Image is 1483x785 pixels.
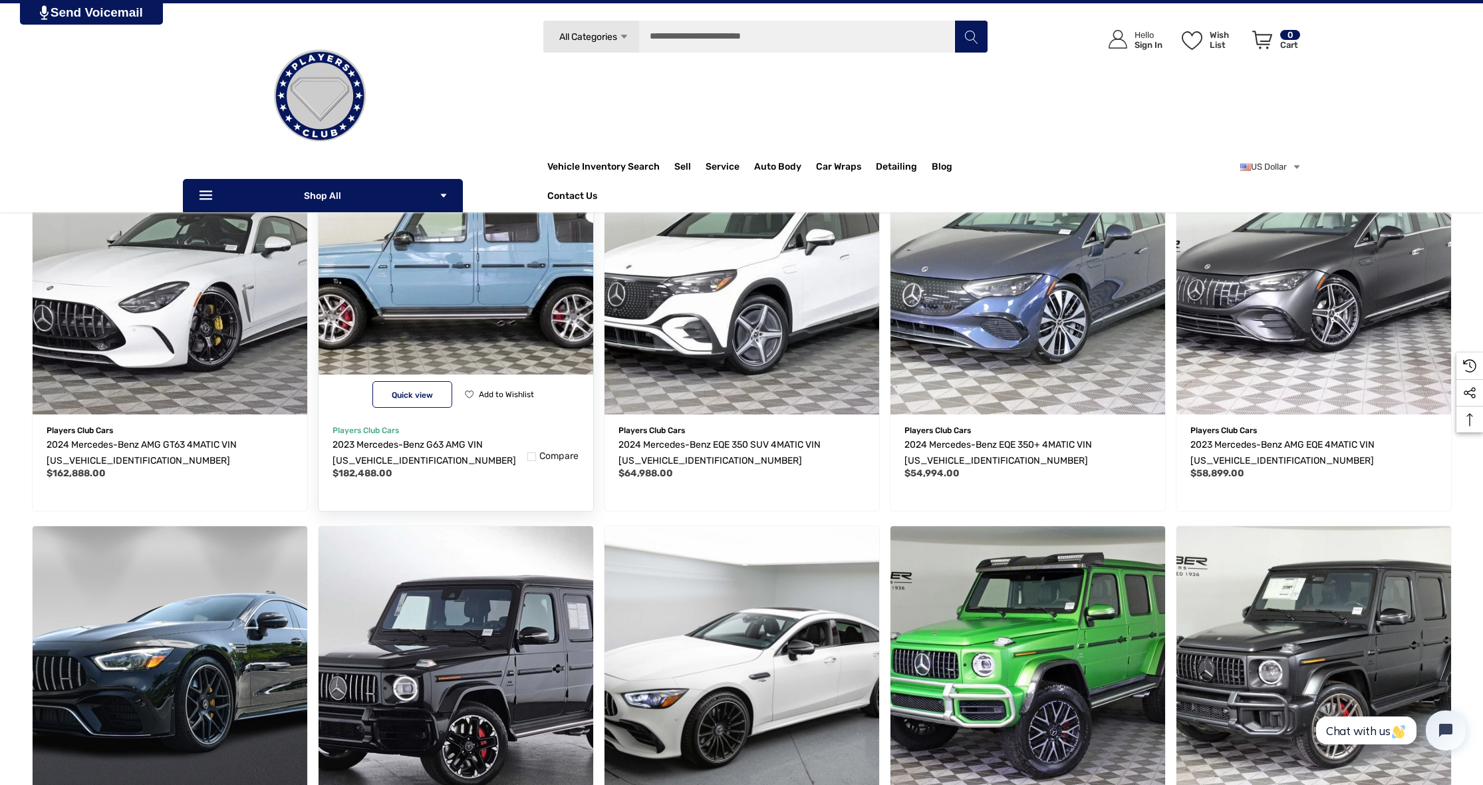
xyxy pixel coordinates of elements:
[539,450,579,462] span: Compare
[1463,359,1476,373] svg: Recently Viewed
[1280,40,1300,50] p: Cart
[460,381,539,408] button: Wishlist
[605,140,879,414] img: For Sale: 2024 Mercedes-Benz EQE 350 SUV 4MATIC VIN 4JGGM1CB9RA058715
[1182,31,1202,50] svg: Wish List
[253,29,386,162] img: Players Club | Cars For Sale
[33,140,307,414] img: For Sale: 2024 Mercedes-Benz AMG GT63 4MATIC VIN W1KRJ7JB5RF001108
[816,154,876,180] a: Car Wraps
[1190,437,1437,469] a: 2023 Mercedes-Benz AMG EQE 4MATIC VIN W1KEG5DB0PF000765,$58,899.00
[706,154,754,180] a: Service
[618,422,865,439] p: Players Club Cars
[1280,30,1300,40] p: 0
[1176,140,1451,414] a: 2023 Mercedes-Benz AMG EQE 4MATIC VIN W1KEG5DB0PF000765,$58,899.00
[547,161,660,176] a: Vehicle Inventory Search
[605,140,879,414] a: 2024 Mercedes-Benz EQE 350 SUV 4MATIC VIN 4JGGM1CB9RA058715,$64,988.00
[1240,154,1301,180] a: USD
[559,31,617,43] span: All Categories
[890,140,1165,414] img: For Sale: 2024 Mercedes-Benz EQE 350+ 4MATIC VIN W1KEG2BB5RF060299
[754,161,801,176] span: Auto Body
[543,20,639,53] a: All Categories Icon Arrow Down Icon Arrow Up
[47,437,293,469] a: 2024 Mercedes-Benz AMG GT63 4MATIC VIN W1KRJ7JB5RF001108,$162,888.00
[372,381,452,408] button: Quick View
[816,161,861,176] span: Car Wraps
[479,390,534,399] span: Add to Wishlist
[904,437,1151,469] a: 2024 Mercedes-Benz EQE 350+ 4MATIC VIN W1KEG2BB5RF060299,$54,994.00
[876,161,917,176] span: Detailing
[40,5,49,20] img: PjwhLS0gR2VuZXJhdG9yOiBHcmF2aXQuaW8gLS0+PHN2ZyB4bWxucz0iaHR0cDovL3d3dy53My5vcmcvMjAwMC9zdmciIHhtb...
[954,20,988,53] button: Search
[706,161,740,176] span: Service
[547,190,597,205] a: Contact Us
[904,422,1151,439] p: Players Club Cars
[890,140,1165,414] a: 2024 Mercedes-Benz EQE 350+ 4MATIC VIN W1KEG2BB5RF060299,$54,994.00
[904,439,1092,466] span: 2024 Mercedes-Benz EQE 350+ 4MATIC VIN [US_VEHICLE_IDENTIFICATION_NUMBER]
[1190,439,1375,466] span: 2023 Mercedes-Benz AMG EQE 4MATIC VIN [US_VEHICLE_IDENTIFICATION_NUMBER]
[47,439,237,466] span: 2024 Mercedes-Benz AMG GT63 4MATIC VIN [US_VEHICLE_IDENTIFICATION_NUMBER]
[47,422,293,439] p: Players Club Cars
[932,161,952,176] a: Blog
[305,126,607,428] img: For Sale: 2023 Mercedes-Benz G63 AMG VIN W1NYC7HJ8PX468536
[1135,30,1162,40] p: Hello
[392,391,433,400] span: Quick view
[1109,30,1127,49] svg: Icon User Account
[319,140,593,414] a: 2023 Mercedes-Benz G63 AMG VIN W1NYC7HJ8PX468536,$182,488.00
[439,191,448,200] svg: Icon Arrow Down
[754,154,816,180] a: Auto Body
[1301,699,1477,762] iframe: Tidio Chat
[1246,17,1301,69] a: Cart with 0 items
[33,140,307,414] a: 2024 Mercedes-Benz AMG GT63 4MATIC VIN W1KRJ7JB5RF001108,$162,888.00
[904,468,960,479] span: $54,994.00
[1176,140,1451,414] img: For Sale: 2023 Mercedes-Benz AMG EQE 4MATIC VIN W1KEG5DB0PF000765
[618,437,865,469] a: 2024 Mercedes-Benz EQE 350 SUV 4MATIC VIN 4JGGM1CB9RA058715,$64,988.00
[1210,30,1245,50] p: Wish List
[1093,17,1169,63] a: Sign in
[333,422,579,439] p: Players Club Cars
[1456,413,1483,426] svg: Top
[333,439,516,466] span: 2023 Mercedes-Benz G63 AMG VIN [US_VEHICLE_IDENTIFICATION_NUMBER]
[674,161,691,176] span: Sell
[1190,468,1244,479] span: $58,899.00
[1252,31,1272,49] svg: Review Your Cart
[333,468,392,479] span: $182,488.00
[1463,387,1476,400] svg: Social Media
[47,468,106,479] span: $162,888.00
[183,179,463,212] p: Shop All
[1135,40,1162,50] p: Sign In
[674,154,706,180] a: Sell
[618,468,673,479] span: $64,988.00
[876,154,932,180] a: Detailing
[618,439,821,466] span: 2024 Mercedes-Benz EQE 350 SUV 4MATIC VIN [US_VEHICLE_IDENTIFICATION_NUMBER]
[619,32,629,42] svg: Icon Arrow Down
[1190,422,1437,439] p: Players Club Cars
[198,188,217,204] svg: Icon Line
[1176,17,1246,63] a: Wish List Wish List
[333,437,579,469] a: 2023 Mercedes-Benz G63 AMG VIN W1NYC7HJ8PX468536,$182,488.00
